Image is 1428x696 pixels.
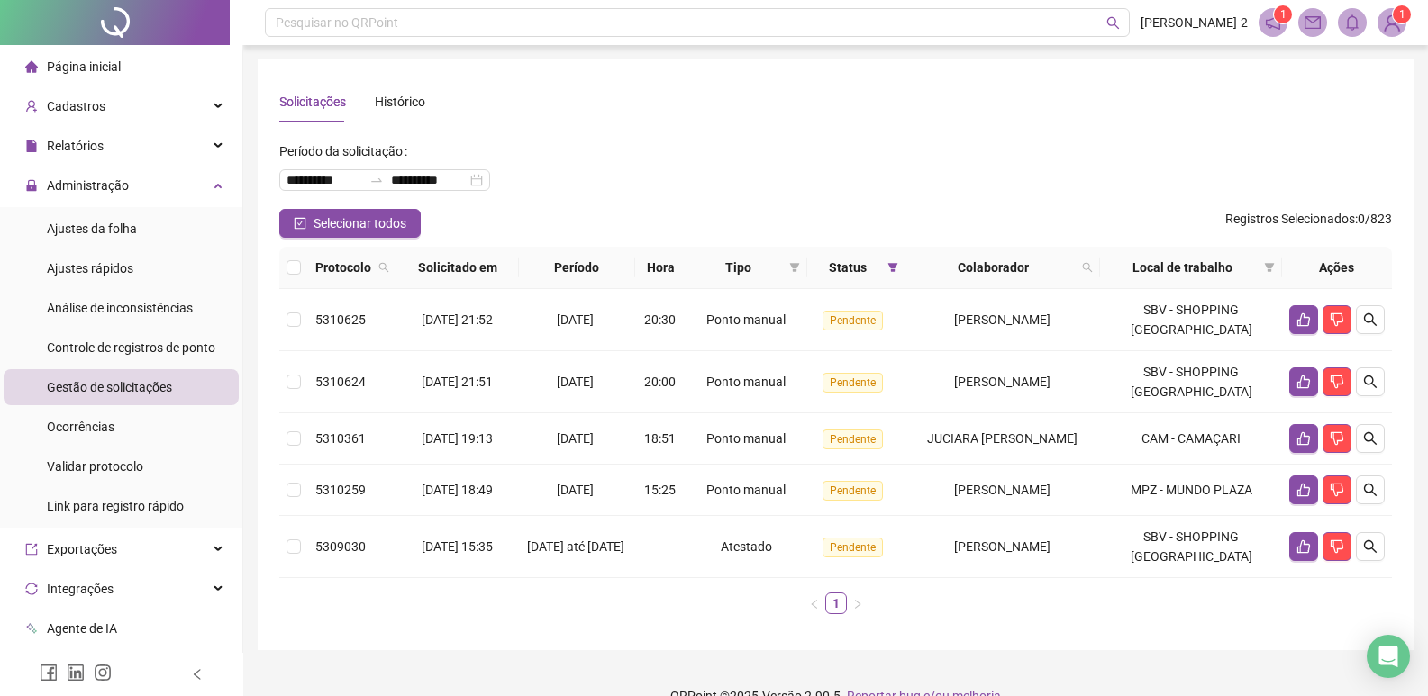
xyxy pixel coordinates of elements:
span: 5310624 [315,375,366,389]
span: Gestão de solicitações [47,380,172,394]
span: Pendente [823,538,883,557]
span: filter [1264,262,1275,273]
span: notification [1265,14,1281,31]
span: user-add [25,100,38,113]
td: SBV - SHOPPING [GEOGRAPHIC_DATA] [1100,516,1282,578]
li: Próxima página [847,592,869,614]
span: filter [884,254,902,281]
span: Protocolo [315,258,371,277]
span: dislike [1330,483,1344,497]
span: search [1363,539,1378,554]
span: filter [1260,254,1278,281]
th: Hora [635,247,687,289]
img: 83410 [1378,9,1405,36]
sup: 1 [1274,5,1292,23]
li: Página anterior [804,592,825,614]
span: dislike [1330,312,1344,327]
span: to [369,173,384,187]
span: Validar protocolo [47,459,143,474]
span: filter [789,262,800,273]
span: 5310361 [315,431,366,446]
span: like [1296,312,1311,327]
div: Ações [1289,258,1385,277]
span: file [25,140,38,152]
span: search [1082,262,1093,273]
span: search [378,262,389,273]
span: Página inicial [47,59,121,74]
span: Pendente [823,429,883,449]
span: Cadastros [47,99,105,113]
span: filter [786,254,804,281]
span: home [25,60,38,73]
span: swap-right [369,173,384,187]
span: like [1296,431,1311,446]
span: Status [814,258,879,277]
span: dislike [1330,431,1344,446]
td: MPZ - MUNDO PLAZA [1100,465,1282,516]
span: 20:00 [644,375,676,389]
span: Ocorrências [47,420,114,434]
span: export [25,543,38,556]
span: search [1363,312,1378,327]
span: 1 [1280,8,1287,21]
span: : 0 / 823 [1225,209,1392,238]
span: linkedin [67,664,85,682]
span: dislike [1330,375,1344,389]
span: facebook [40,664,58,682]
span: Atestado [721,539,772,554]
span: [PERSON_NAME] [954,312,1051,327]
span: check-square [294,217,306,230]
li: 1 [825,592,847,614]
span: 18:51 [644,431,676,446]
span: Ponto manual [706,431,786,446]
button: left [804,592,825,614]
span: Registros Selecionados [1225,212,1355,226]
span: lock [25,179,38,192]
span: search [1078,254,1096,281]
span: Exportações [47,542,117,556]
span: search [1363,431,1378,446]
span: 15:25 [644,483,676,497]
span: Análise de inconsistências [47,301,193,315]
span: [DATE] 21:52 [422,312,493,327]
span: Local de trabalho [1107,258,1257,277]
span: 5310625 [315,312,366,327]
span: [PERSON_NAME]-2 [1141,13,1248,32]
span: left [809,599,820,610]
span: Controle de registros de ponto [47,340,215,355]
span: Ponto manual [706,375,786,389]
span: [PERSON_NAME] [954,539,1051,554]
span: Ajustes rápidos [47,261,133,276]
span: Selecionar todos [314,213,406,233]
span: [DATE] 19:13 [422,431,493,446]
span: [DATE] [557,312,594,327]
span: Link para registro rápido [47,499,184,513]
span: [DATE] 15:35 [422,539,493,554]
span: like [1296,375,1311,389]
th: Solicitado em [396,247,519,289]
span: Pendente [823,373,883,393]
span: filter [887,262,898,273]
label: Período da solicitação [279,137,414,166]
span: [PERSON_NAME] [954,483,1051,497]
span: search [1106,16,1120,30]
div: Open Intercom Messenger [1367,635,1410,678]
span: - [658,539,661,554]
span: instagram [94,664,112,682]
span: Tipo [695,258,783,277]
span: Ponto manual [706,312,786,327]
a: 1 [826,593,846,613]
div: Solicitações [279,92,346,112]
button: right [847,592,869,614]
span: Ajustes da folha [47,221,137,236]
span: Ponto manual [706,483,786,497]
span: bell [1344,14,1360,31]
span: Agente de IA [47,621,117,636]
span: search [375,254,393,281]
span: [DATE] [557,375,594,389]
span: dislike [1330,539,1344,554]
span: JUCIARA [PERSON_NAME] [927,431,1078,446]
button: Selecionar todos [279,209,421,238]
span: like [1296,539,1311,554]
td: SBV - SHOPPING [GEOGRAPHIC_DATA] [1100,289,1282,351]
